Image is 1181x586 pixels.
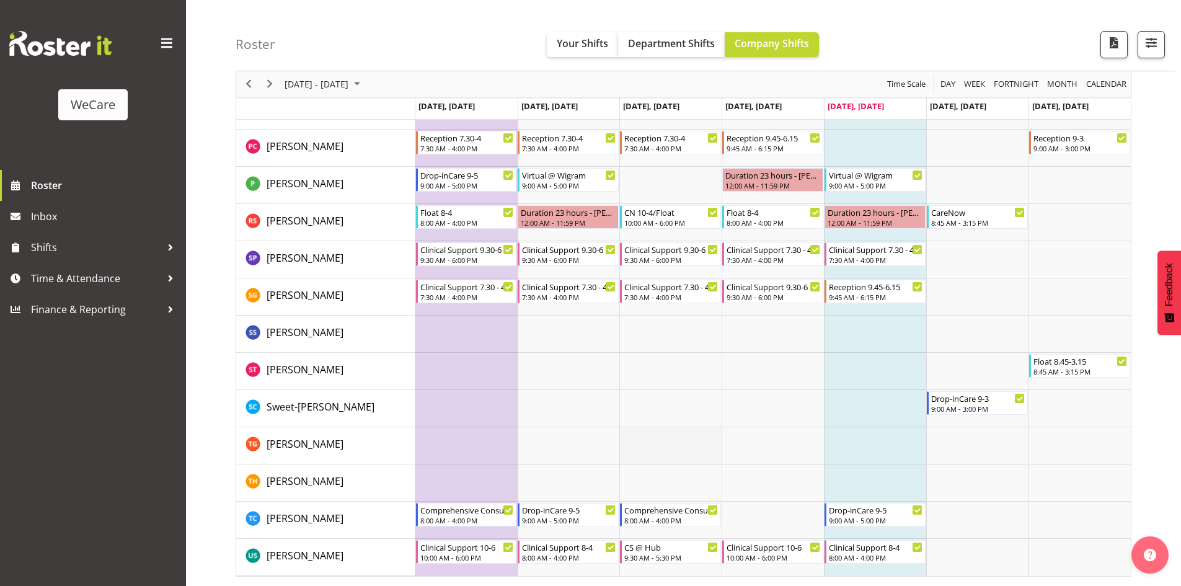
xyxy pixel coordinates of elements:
span: Day [939,77,957,92]
button: September 2025 [283,77,366,92]
div: Clinical Support 10-6 [727,541,820,553]
div: Drop-inCare 9-5 [420,169,514,181]
div: Sabnam Pun"s event - Clinical Support 9.30-6 Begin From Wednesday, September 24, 2025 at 9:30:00 ... [620,242,721,266]
span: [DATE], [DATE] [930,100,986,112]
div: Udani Senanayake"s event - Clinical Support 10-6 Begin From Monday, September 22, 2025 at 10:00:0... [416,540,517,564]
div: Penny Clyne-Moffat"s event - Reception 9.45-6.15 Begin From Thursday, September 25, 2025 at 9:45:... [722,131,823,154]
span: Week [963,77,986,92]
td: Torry Cobb resource [236,502,415,539]
a: [PERSON_NAME] [267,251,343,265]
div: Udani Senanayake"s event - Clinical Support 8-4 Begin From Friday, September 26, 2025 at 8:00:00 ... [825,540,926,564]
div: September 22 - 28, 2025 [280,71,368,97]
div: Duration 23 hours - [PERSON_NAME] [828,206,922,218]
div: Reception 9-3 [1033,131,1127,144]
div: Udani Senanayake"s event - Clinical Support 10-6 Begin From Thursday, September 25, 2025 at 10:00... [722,540,823,564]
div: Udani Senanayake"s event - CS @ Hub Begin From Wednesday, September 24, 2025 at 9:30:00 AM GMT+12... [620,540,721,564]
div: Sanjita Gurung"s event - Clinical Support 7.30 - 4 Begin From Tuesday, September 23, 2025 at 7:30... [518,280,619,303]
button: Next [262,77,278,92]
div: 9:00 AM - 5:00 PM [829,180,922,190]
div: 9:30 AM - 6:00 PM [522,255,616,265]
span: [PERSON_NAME] [267,437,343,451]
button: Time Scale [885,77,928,92]
span: [PERSON_NAME] [267,214,343,228]
div: Penny Clyne-Moffat"s event - Reception 7.30-4 Begin From Wednesday, September 24, 2025 at 7:30:00... [620,131,721,154]
div: 9:45 AM - 6:15 PM [727,143,820,153]
div: 12:00 AM - 11:59 PM [725,180,820,190]
td: Sanjita Gurung resource [236,278,415,316]
div: 8:00 AM - 4:00 PM [522,553,616,562]
button: Department Shifts [618,32,725,57]
div: 7:30 AM - 4:00 PM [727,255,820,265]
div: 12:00 AM - 11:59 PM [828,218,922,228]
div: Float 8.45-3.15 [1033,355,1127,367]
h4: Roster [236,37,275,51]
div: Virtual @ Wigram [522,169,616,181]
span: Sweet-[PERSON_NAME] [267,400,374,414]
button: Month [1084,77,1129,92]
div: Rhianne Sharples"s event - Duration 23 hours - Rhianne Sharples Begin From Friday, September 26, ... [825,205,926,229]
div: Penny Clyne-Moffat"s event - Reception 7.30-4 Begin From Tuesday, September 23, 2025 at 7:30:00 A... [518,131,619,154]
span: Department Shifts [628,37,715,50]
div: previous period [238,71,259,97]
div: 7:30 AM - 4:00 PM [420,143,514,153]
div: 7:30 AM - 4:00 PM [522,143,616,153]
td: Simone Turner resource [236,353,415,390]
span: [DATE], [DATE] [418,100,475,112]
div: Clinical Support 10-6 [420,541,514,553]
div: Comprehensive Consult 8-4 [420,504,514,516]
a: [PERSON_NAME] [267,511,343,526]
div: Torry Cobb"s event - Drop-inCare 9-5 Begin From Tuesday, September 23, 2025 at 9:00:00 AM GMT+12:... [518,503,619,526]
div: 10:00 AM - 6:00 PM [727,553,820,562]
div: Sabnam Pun"s event - Clinical Support 7.30 - 4 Begin From Thursday, September 25, 2025 at 7:30:00... [722,242,823,266]
button: Download a PDF of the roster according to the set date range. [1100,31,1128,58]
div: Duration 23 hours - [PERSON_NAME] [521,206,616,218]
button: Timeline Month [1045,77,1080,92]
div: Rhianne Sharples"s event - Duration 23 hours - Rhianne Sharples Begin From Tuesday, September 23,... [518,205,619,229]
button: Feedback - Show survey [1157,251,1181,335]
a: [PERSON_NAME] [267,139,343,154]
div: Clinical Support 9.30-6 [624,243,718,255]
div: Sanjita Gurung"s event - Clinical Support 7.30 - 4 Begin From Wednesday, September 24, 2025 at 7:... [620,280,721,303]
a: [PERSON_NAME] [267,548,343,563]
span: [DATE], [DATE] [1032,100,1089,112]
div: 8:00 AM - 4:00 PM [727,218,820,228]
div: Rhianne Sharples"s event - CareNow Begin From Saturday, September 27, 2025 at 8:45:00 AM GMT+12:0... [927,205,1028,229]
a: [PERSON_NAME] [267,437,343,451]
div: 9:30 AM - 6:00 PM [727,292,820,302]
div: WeCare [71,95,115,114]
div: 7:30 AM - 4:00 PM [624,143,718,153]
div: Drop-inCare 9-5 [522,504,616,516]
div: 7:30 AM - 4:00 PM [522,292,616,302]
span: [PERSON_NAME] [267,326,343,339]
span: [PERSON_NAME] [267,512,343,525]
span: [PERSON_NAME] [267,363,343,376]
div: Clinical Support 8-4 [522,541,616,553]
a: [PERSON_NAME] [267,474,343,489]
a: [PERSON_NAME] [267,176,343,191]
span: Your Shifts [557,37,608,50]
div: 9:00 AM - 5:00 PM [522,180,616,190]
div: Reception 9.45-6.15 [727,131,820,144]
div: Reception 7.30-4 [624,131,718,144]
div: 9:00 AM - 3:00 PM [931,404,1025,414]
div: Float 8-4 [727,206,820,218]
span: Time Scale [886,77,927,92]
div: Reception 7.30-4 [522,131,616,144]
div: CS @ Hub [624,541,718,553]
td: Sweet-Lin Chan resource [236,390,415,427]
div: 8:45 AM - 3:15 PM [931,218,1025,228]
td: Penny Clyne-Moffat resource [236,130,415,167]
a: [PERSON_NAME] [267,288,343,303]
img: help-xxl-2.png [1144,549,1156,561]
td: Tayah Giesbrecht resource [236,427,415,464]
div: next period [259,71,280,97]
button: Previous [241,77,257,92]
div: 9:00 AM - 5:00 PM [829,515,922,525]
div: Clinical Support 9.30-6 [727,280,820,293]
div: 10:00 AM - 6:00 PM [420,553,514,562]
div: Reception 9.45-6.15 [829,280,922,293]
span: [PERSON_NAME] [267,140,343,153]
div: Simone Turner"s event - Float 8.45-3.15 Begin From Sunday, September 28, 2025 at 8:45:00 AM GMT+1... [1029,354,1130,378]
td: Pooja Prabhu resource [236,167,415,204]
div: 9:00 AM - 5:00 PM [420,180,514,190]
